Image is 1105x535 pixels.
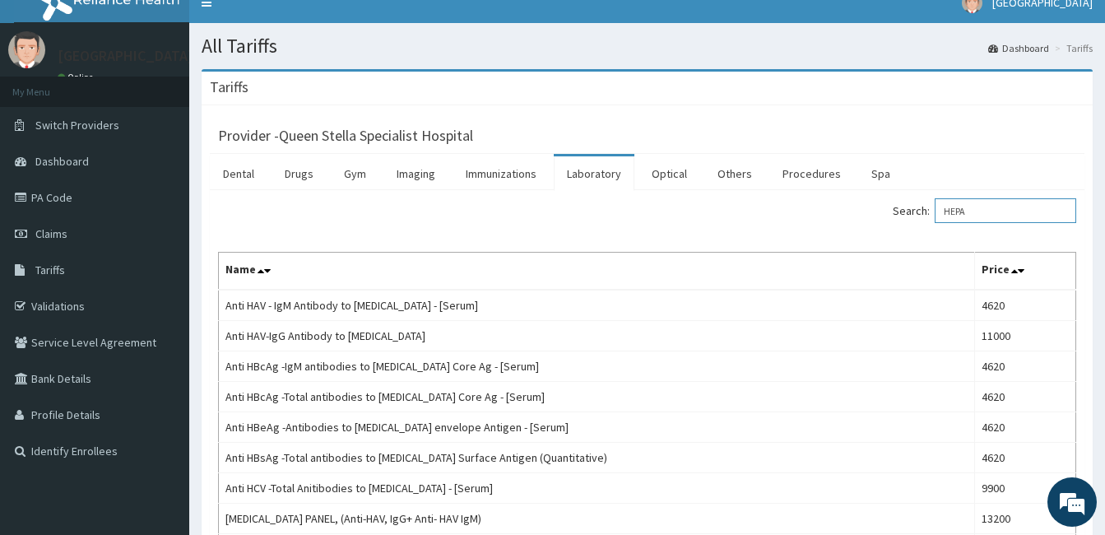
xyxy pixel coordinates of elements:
[219,412,975,443] td: Anti HBeAg -Antibodies to [MEDICAL_DATA] envelope Antigen - [Serum]
[58,72,97,83] a: Online
[219,382,975,412] td: Anti HBcAg -Total antibodies to [MEDICAL_DATA] Core Ag - [Serum]
[210,156,267,191] a: Dental
[219,290,975,321] td: Anti HAV - IgM Antibody to [MEDICAL_DATA] - [Serum]
[35,226,67,241] span: Claims
[935,198,1076,223] input: Search:
[218,128,473,143] h3: Provider - Queen Stella Specialist Hospital
[219,504,975,534] td: [MEDICAL_DATA] PANEL, (Anti-HAV, IgG+ Anti- HAV IgM)
[35,118,119,133] span: Switch Providers
[383,156,448,191] a: Imaging
[270,8,309,48] div: Minimize live chat window
[331,156,379,191] a: Gym
[30,82,67,123] img: d_794563401_company_1708531726252_794563401
[219,351,975,382] td: Anti HBcAg -IgM antibodies to [MEDICAL_DATA] Core Ag - [Serum]
[975,290,1076,321] td: 4620
[975,504,1076,534] td: 13200
[975,443,1076,473] td: 4620
[988,41,1049,55] a: Dashboard
[704,156,765,191] a: Others
[58,49,193,63] p: [GEOGRAPHIC_DATA]
[86,92,276,114] div: Chat with us now
[8,31,45,68] img: User Image
[769,156,854,191] a: Procedures
[219,473,975,504] td: Anti HCV -Total Anitibodies to [MEDICAL_DATA] - [Serum]
[554,156,634,191] a: Laboratory
[202,35,1093,57] h1: All Tariffs
[35,263,65,277] span: Tariffs
[975,473,1076,504] td: 9900
[975,351,1076,382] td: 4620
[35,154,89,169] span: Dashboard
[219,443,975,473] td: Anti HBsAg -Total antibodies to [MEDICAL_DATA] Surface Antigen (Quantitative)
[95,162,227,328] span: We're online!
[975,382,1076,412] td: 4620
[893,198,1076,223] label: Search:
[975,321,1076,351] td: 11000
[210,80,248,95] h3: Tariffs
[272,156,327,191] a: Drugs
[219,253,975,291] th: Name
[8,359,313,416] textarea: Type your message and hit 'Enter'
[219,321,975,351] td: Anti HAV-IgG Antibody to [MEDICAL_DATA]
[858,156,903,191] a: Spa
[975,253,1076,291] th: Price
[975,412,1076,443] td: 4620
[1051,41,1093,55] li: Tariffs
[638,156,700,191] a: Optical
[453,156,550,191] a: Immunizations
